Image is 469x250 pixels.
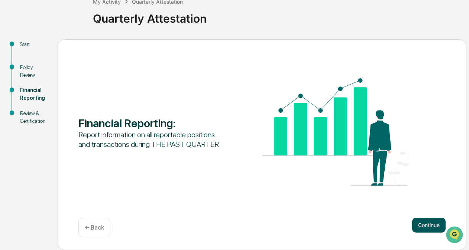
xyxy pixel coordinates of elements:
[20,63,46,79] div: Policy Review
[4,104,50,118] a: 🔎Data Lookup
[20,40,46,48] div: Start
[25,56,122,64] div: Start new chat
[7,56,21,70] img: 1746055101610-c473b297-6a78-478c-a979-82029cc54cd1
[7,108,13,114] div: 🔎
[15,93,48,101] span: Preclearance
[15,107,47,115] span: Data Lookup
[78,130,225,149] div: Report information on all reportable positions and transactions during THE PAST QUARTER.
[54,94,60,100] div: 🗄️
[7,15,135,27] p: How can we help?
[93,6,465,25] div: Quarterly Attestation
[78,116,225,130] div: Financial Reporting :
[445,226,465,246] iframe: Open customer support
[7,94,13,100] div: 🖐️
[4,90,51,103] a: 🖐️Preclearance
[20,109,46,125] div: Review & Certification
[126,59,135,68] button: Start new chat
[52,125,90,131] a: Powered byPylon
[412,218,446,233] button: Continue
[85,224,104,231] p: ← Back
[25,64,94,70] div: We're available if you need us!
[51,90,95,103] a: 🗄️Attestations
[61,93,92,101] span: Attestations
[74,125,90,131] span: Pylon
[20,86,46,102] div: Financial Reporting
[262,78,409,186] img: Financial Reporting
